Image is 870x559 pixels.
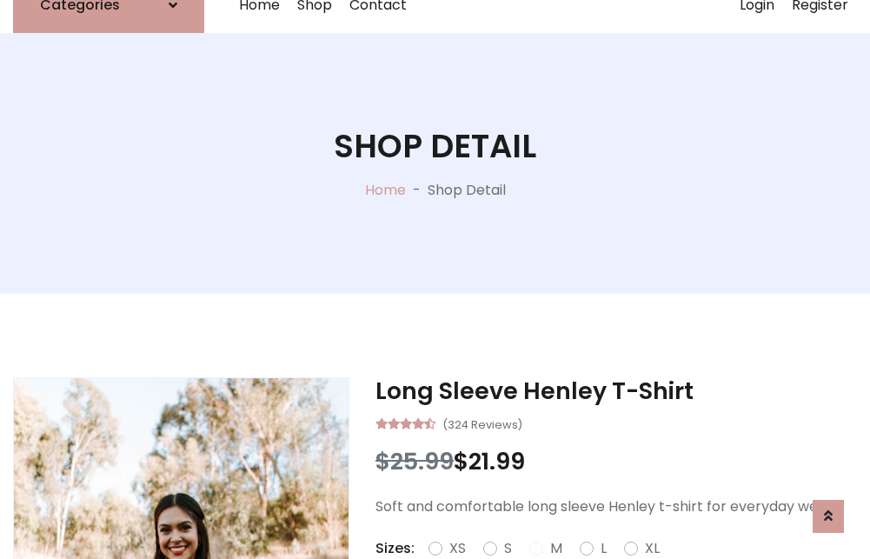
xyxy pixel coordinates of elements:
h3: $ [375,448,857,476]
span: $25.99 [375,445,454,477]
p: - [406,180,428,201]
h1: Shop Detail [334,127,536,165]
small: (324 Reviews) [442,413,522,434]
label: L [601,538,607,559]
h3: Long Sleeve Henley T-Shirt [375,377,857,405]
span: 21.99 [468,445,525,477]
a: Home [365,180,406,200]
label: S [504,538,512,559]
p: Sizes: [375,538,415,559]
label: M [550,538,562,559]
label: XS [449,538,466,559]
p: Soft and comfortable long sleeve Henley t-shirt for everyday wear. [375,496,857,517]
label: XL [645,538,660,559]
p: Shop Detail [428,180,506,201]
